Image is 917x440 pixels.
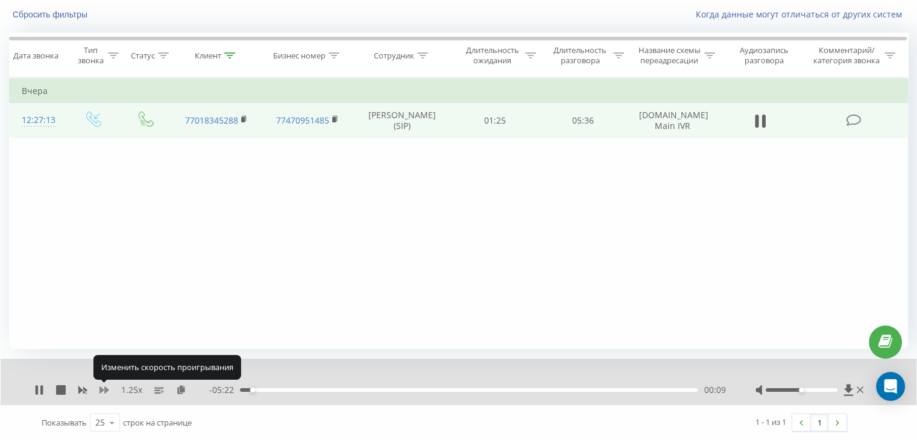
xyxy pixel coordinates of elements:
div: 25 [95,416,105,429]
div: 12:27:13 [22,108,54,132]
div: Аудиозапись разговора [729,45,799,66]
span: строк на странице [123,417,192,428]
div: Длительность ожидания [462,45,523,66]
a: Когда данные могут отличаться от других систем [696,8,908,20]
span: 00:09 [704,384,725,396]
div: Open Intercom Messenger [876,372,905,401]
div: Бизнес номер [273,51,326,61]
a: 77470951485 [276,115,329,126]
td: 05:36 [539,103,626,138]
div: Длительность разговора [550,45,610,66]
button: Сбросить фильтры [9,9,93,20]
span: - 05:22 [209,384,240,396]
div: Комментарий/категория звонка [811,45,881,66]
a: 1 [810,414,828,431]
div: Клиент [195,51,221,61]
a: 77018345288 [185,115,238,126]
td: 01:25 [452,103,539,138]
td: [PERSON_NAME] (SIP) [353,103,452,138]
div: Название схемы переадресации [638,45,701,66]
div: Accessibility label [250,388,255,392]
div: Дата звонка [13,51,58,61]
span: Показывать [42,417,87,428]
div: Статус [131,51,155,61]
div: Тип звонка [76,45,104,66]
div: 1 - 1 из 1 [755,416,786,428]
span: 1.25 x [121,384,142,396]
td: Вчера [10,79,908,103]
td: [DOMAIN_NAME] Main IVR [626,103,717,138]
div: Изменить скорость проигрывания [93,355,241,379]
div: Accessibility label [799,388,804,392]
div: Сотрудник [374,51,414,61]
